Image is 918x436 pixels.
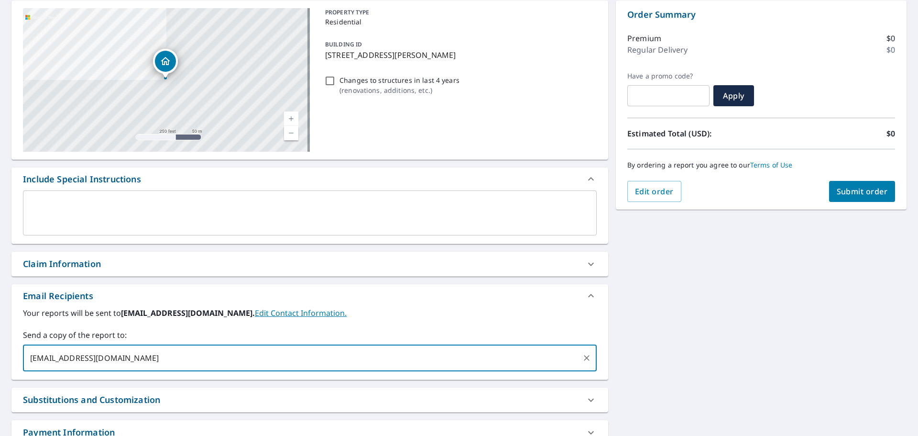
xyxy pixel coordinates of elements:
a: Current Level 17, Zoom In [284,112,298,126]
p: BUILDING ID [325,40,362,48]
div: Substitutions and Customization [11,388,608,412]
a: Current Level 17, Zoom Out [284,126,298,140]
button: Edit order [627,181,681,202]
button: Clear [580,351,593,365]
p: Order Summary [627,8,895,21]
a: Terms of Use [750,160,793,169]
div: Claim Information [23,257,101,270]
div: Include Special Instructions [11,168,608,190]
span: Apply [721,90,746,101]
b: [EMAIL_ADDRESS][DOMAIN_NAME]. [121,308,255,318]
div: Dropped pin, building 1, Residential property, 110 N Prospect St Butler, MO 64730 [153,49,178,78]
p: Residential [325,17,593,27]
p: By ordering a report you agree to our [627,161,895,169]
div: Email Recipients [11,284,608,307]
p: $0 [886,44,895,56]
p: PROPERTY TYPE [325,8,593,17]
div: Include Special Instructions [23,173,141,186]
p: ( renovations, additions, etc. ) [339,85,459,95]
p: [STREET_ADDRESS][PERSON_NAME] [325,49,593,61]
label: Have a promo code? [627,72,710,80]
div: Substitutions and Customization [23,393,160,406]
p: Premium [627,33,661,44]
div: Email Recipients [23,290,93,302]
p: Estimated Total (USD): [627,128,761,139]
p: $0 [886,128,895,139]
button: Apply [713,85,754,106]
span: Edit order [635,186,674,197]
span: Submit order [837,186,888,197]
a: EditContactInfo [255,308,347,318]
button: Submit order [829,181,896,202]
label: Send a copy of the report to: [23,329,597,341]
p: Regular Delivery [627,44,688,56]
label: Your reports will be sent to [23,307,597,319]
p: $0 [886,33,895,44]
div: Claim Information [11,252,608,276]
p: Changes to structures in last 4 years [339,75,459,85]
